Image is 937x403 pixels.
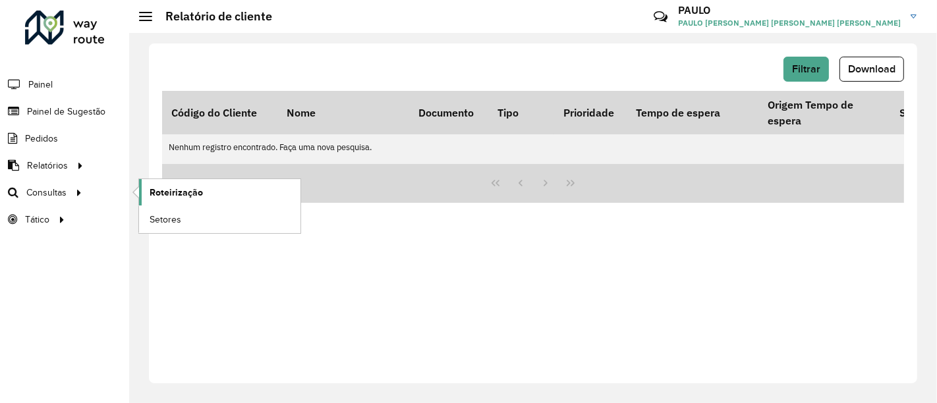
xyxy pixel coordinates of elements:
[277,91,409,134] th: Nome
[758,91,890,134] th: Origem Tempo de espera
[783,57,829,82] button: Filtrar
[26,186,67,200] span: Consultas
[139,179,300,205] a: Roteirização
[152,9,272,24] h2: Relatório de cliente
[25,213,49,227] span: Tático
[150,213,181,227] span: Setores
[848,63,895,74] span: Download
[139,206,300,232] a: Setores
[627,91,758,134] th: Tempo de espera
[646,3,675,31] a: Contato Rápido
[409,91,488,134] th: Documento
[488,91,554,134] th: Tipo
[678,4,901,16] h3: PAULO
[678,17,901,29] span: PAULO [PERSON_NAME] [PERSON_NAME] [PERSON_NAME]
[839,57,904,82] button: Download
[150,186,203,200] span: Roteirização
[162,91,277,134] th: Código do Cliente
[25,132,58,146] span: Pedidos
[27,159,68,173] span: Relatórios
[27,105,105,119] span: Painel de Sugestão
[792,63,820,74] span: Filtrar
[554,91,627,134] th: Prioridade
[28,78,53,92] span: Painel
